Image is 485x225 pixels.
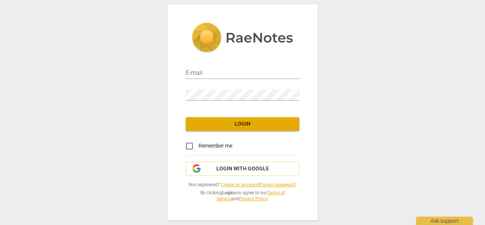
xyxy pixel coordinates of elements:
span: Login [192,120,293,128]
a: Create an account [221,182,258,187]
div: Ask support [416,217,473,225]
button: Login with Google [186,162,299,176]
span: Login with Google [216,165,269,173]
a: Privacy Policy [239,196,268,201]
span: Not registered? | [186,182,299,188]
button: Login [186,117,299,131]
span: Remember me [199,142,232,150]
span: By clicking you agree to our and . [186,190,299,202]
b: Login [222,190,234,195]
img: 5ac2273c67554f335776073100b6d88f.svg [192,23,293,54]
a: Forgot password? [260,182,297,187]
a: Terms of Service [217,190,285,202]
